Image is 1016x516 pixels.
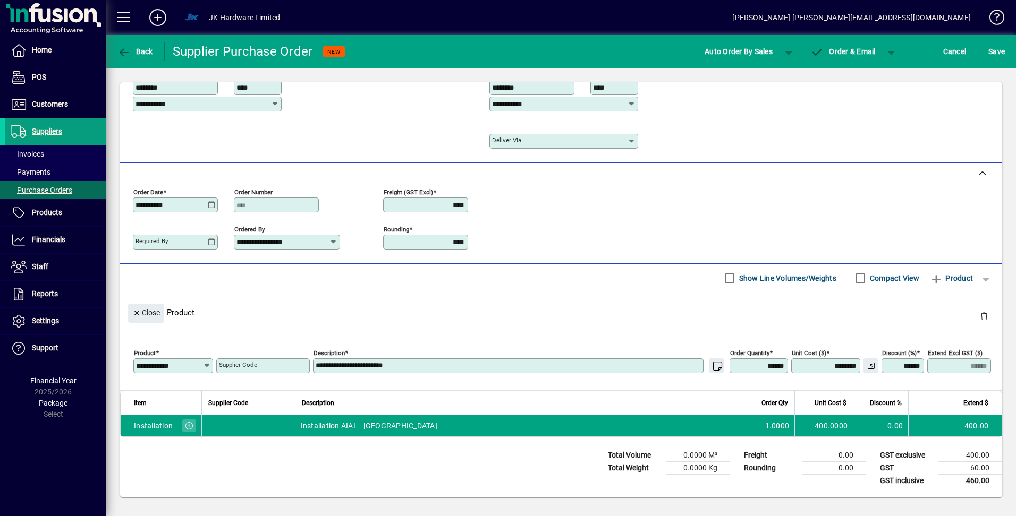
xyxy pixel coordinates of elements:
[882,349,917,356] mat-label: Discount (%)
[106,42,165,61] app-page-header-button: Back
[327,48,341,55] span: NEW
[761,397,788,409] span: Order Qty
[141,8,175,27] button: Add
[5,37,106,64] a: Home
[5,91,106,118] a: Customers
[173,43,313,60] div: Supplier Purchase Order
[603,461,666,474] td: Total Weight
[699,42,778,61] button: Auto Order By Sales
[115,42,156,61] button: Back
[39,399,67,407] span: Package
[11,150,44,158] span: Invoices
[302,397,334,409] span: Description
[134,420,173,431] div: Installation
[492,136,521,144] mat-label: Deliver via
[5,145,106,163] a: Invoices
[30,376,77,385] span: Financial Year
[301,420,437,431] span: Installation AIAL - [GEOGRAPHIC_DATA]
[988,47,993,56] span: S
[32,73,46,81] span: POS
[815,397,846,409] span: Unit Cost $
[125,307,167,317] app-page-header-button: Close
[928,349,983,356] mat-label: Extend excl GST ($)
[32,100,68,108] span: Customers
[32,262,48,271] span: Staff
[737,273,836,283] label: Show Line Volumes/Weights
[133,188,163,195] mat-label: Order date
[208,397,248,409] span: Supplier Code
[5,254,106,280] a: Staff
[234,188,273,195] mat-label: Order number
[5,335,106,362] a: Support
[792,349,826,356] mat-label: Unit Cost ($)
[5,163,106,181] a: Payments
[938,474,1002,487] td: 460.00
[666,461,730,474] td: 0.0000 Kg
[739,461,802,474] td: Rounding
[234,225,265,233] mat-label: Ordered by
[32,208,62,217] span: Products
[971,304,997,329] button: Delete
[986,42,1007,61] button: Save
[32,289,58,298] span: Reports
[863,358,878,373] button: Change Price Levels
[732,9,971,26] div: [PERSON_NAME] [PERSON_NAME][EMAIL_ADDRESS][DOMAIN_NAME]
[752,415,794,436] td: 1.0000
[32,343,58,352] span: Support
[384,188,433,195] mat-label: Freight (GST excl)
[739,449,802,461] td: Freight
[802,461,866,474] td: 0.00
[32,127,62,135] span: Suppliers
[384,225,409,233] mat-label: Rounding
[802,449,866,461] td: 0.00
[963,397,988,409] span: Extend $
[209,9,280,26] div: JK Hardware Limited
[875,449,938,461] td: GST exclusive
[120,293,1002,332] div: Product
[11,168,50,176] span: Payments
[128,304,164,323] button: Close
[117,47,153,56] span: Back
[988,43,1005,60] span: ave
[938,461,1002,474] td: 60.00
[925,269,978,288] button: Product
[868,273,919,283] label: Compact View
[175,8,209,27] button: Profile
[943,43,967,60] span: Cancel
[705,43,773,60] span: Auto Order By Sales
[806,42,881,61] button: Order & Email
[794,415,853,436] td: 400.0000
[730,349,769,356] mat-label: Order Quantity
[314,349,345,356] mat-label: Description
[5,308,106,334] a: Settings
[875,474,938,487] td: GST inclusive
[134,349,156,356] mat-label: Product
[32,46,52,54] span: Home
[11,186,72,194] span: Purchase Orders
[219,361,257,368] mat-label: Supplier Code
[136,237,168,245] mat-label: Required by
[603,449,666,461] td: Total Volume
[5,64,106,91] a: POS
[971,311,997,321] app-page-header-button: Delete
[132,304,160,322] span: Close
[930,270,973,287] span: Product
[32,316,59,325] span: Settings
[870,397,902,409] span: Discount %
[853,415,908,436] td: 0.00
[5,200,106,226] a: Products
[134,397,147,409] span: Item
[875,461,938,474] td: GST
[666,449,730,461] td: 0.0000 M³
[32,235,65,244] span: Financials
[811,47,876,56] span: Order & Email
[981,2,1003,37] a: Knowledge Base
[5,281,106,307] a: Reports
[5,181,106,199] a: Purchase Orders
[908,415,1002,436] td: 400.00
[941,42,969,61] button: Cancel
[5,227,106,253] a: Financials
[938,449,1002,461] td: 400.00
